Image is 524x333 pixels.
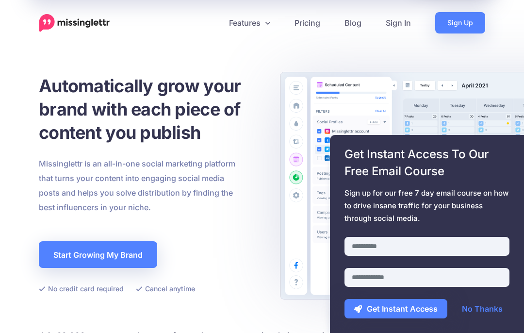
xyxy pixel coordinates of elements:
[332,12,374,33] a: Blog
[282,12,332,33] a: Pricing
[435,12,485,33] a: Sign Up
[217,12,282,33] a: Features
[39,14,110,32] a: Home
[344,299,447,318] button: Get Instant Access
[344,187,509,225] span: Sign up for our free 7 day email course on how to drive insane traffic for your business through ...
[452,299,512,318] a: No Thanks
[344,146,509,180] span: Get Instant Access To Our Free Email Course
[39,74,286,144] h1: Automatically grow your brand with each piece of content you publish
[39,156,243,215] p: Missinglettr is an all-in-one social marketing platform that turns your content into engaging soc...
[374,12,423,33] a: Sign In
